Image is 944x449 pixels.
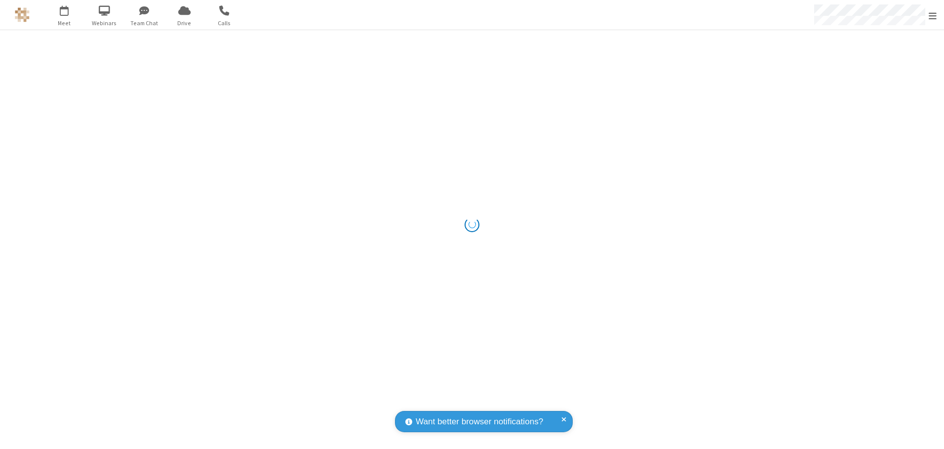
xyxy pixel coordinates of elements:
[15,7,30,22] img: QA Selenium DO NOT DELETE OR CHANGE
[166,19,203,28] span: Drive
[126,19,163,28] span: Team Chat
[416,415,543,428] span: Want better browser notifications?
[46,19,83,28] span: Meet
[86,19,123,28] span: Webinars
[206,19,243,28] span: Calls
